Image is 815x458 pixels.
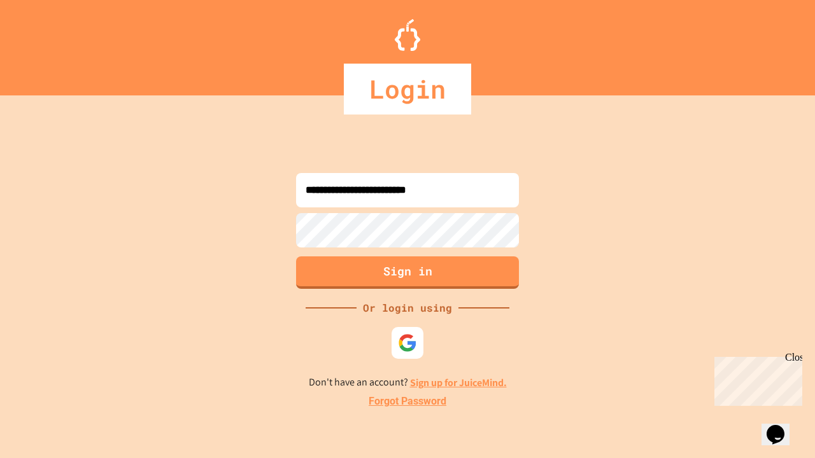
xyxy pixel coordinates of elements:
iframe: chat widget [762,407,802,445]
img: Logo.svg [395,19,420,51]
img: google-icon.svg [398,333,417,352]
p: Don't have an account? [309,375,507,391]
iframe: chat widget [709,352,802,406]
div: Chat with us now!Close [5,5,88,81]
a: Sign up for JuiceMind. [410,376,507,389]
a: Forgot Password [369,394,446,409]
button: Sign in [296,256,519,289]
div: Login [344,64,471,114]
div: Or login using [357,300,458,316]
